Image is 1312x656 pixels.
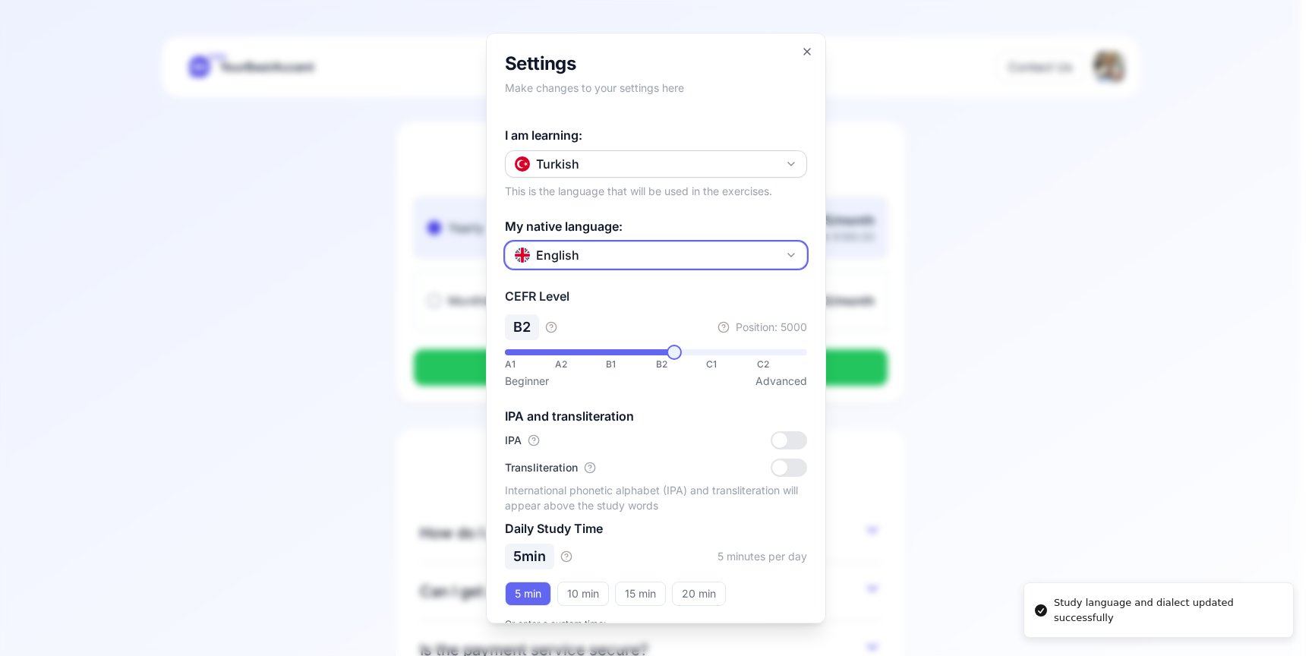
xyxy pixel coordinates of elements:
div: B2 [656,358,706,371]
p: International phonetic alphabet (IPA) and transliteration will appear above the study words [505,483,807,513]
label: IPA and transliteration [505,408,634,424]
span: 5 minutes per day [717,549,807,564]
span: Advanced [755,374,807,389]
span: Beginner [505,374,549,389]
label: Or enter a custom time: [505,618,807,630]
p: Make changes to your settings here [505,80,807,96]
div: English [515,246,579,264]
div: C2 [757,358,807,371]
div: B1 [606,358,656,371]
p: This is the language that will be used in the exercises. [505,184,772,199]
span: IPA [505,433,522,448]
div: A1 [505,358,555,371]
img: tr [515,156,530,172]
button: 10 min [557,582,609,606]
div: 5 min [505,544,554,569]
button: 20 min [672,582,726,606]
div: C1 [706,358,756,371]
img: en [515,248,530,263]
button: 15 min [615,582,666,606]
h3: CEFR Level [505,287,807,305]
label: I am learning: [505,126,582,144]
h2: Settings [505,52,807,76]
span: Transliteration [505,460,578,475]
span: Position: 5000 [736,320,807,335]
label: Daily Study Time [505,521,603,536]
div: A2 [555,358,605,371]
div: B2 [505,314,539,340]
div: Turkish [515,155,579,173]
label: My native language: [505,217,623,235]
button: 5 min [505,582,551,606]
